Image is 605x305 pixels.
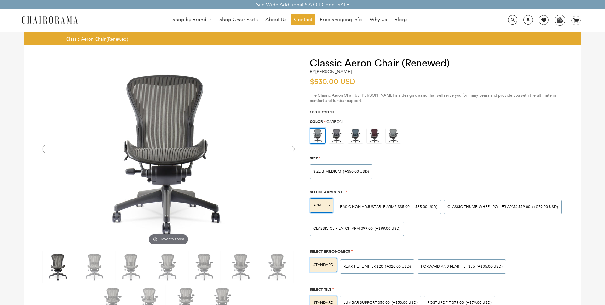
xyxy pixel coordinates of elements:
span: POSTURE FIT $79.00 [428,300,464,305]
span: Size [310,156,318,160]
a: [PERSON_NAME] [315,69,352,74]
span: ARMLESS [313,203,330,208]
span: About Us [265,16,286,23]
span: Select Arm Style [310,189,345,194]
span: Free Shipping Info [320,16,362,23]
a: Contact [291,14,315,25]
img: Classic Aeron Chair (Renewed) - chairorama [152,251,184,283]
span: LUMBAR SUPPORT $50.00 [343,300,390,305]
span: $530.00 USD [310,78,355,86]
span: STANDARD [313,300,333,305]
span: Classic Thumb Wheel Roller Arms $79.00 [447,204,530,209]
nav: DesktopNavigation [108,14,472,26]
span: Color [310,119,323,124]
div: read more [310,108,568,115]
nav: breadcrumbs [66,36,130,42]
span: Blogs [395,16,407,23]
span: Why Us [370,16,387,23]
span: Forward And Rear Tilt $35 [421,264,475,269]
img: Classic Aeron Chair (Renewed) - chairorama [116,251,147,283]
a: About Us [262,14,290,25]
img: https://apo-admin.mageworx.com/front/img/chairorama.myshopify.com/934f279385142bb1386b89575167202... [348,128,363,143]
span: (+$50.00 USD) [392,301,418,305]
span: Select Ergonomics [310,249,350,254]
img: Classic Aeron Chair (Renewed) - chairorama [189,251,220,283]
span: Classic Aeron Chair (Renewed) [66,36,128,42]
img: WhatsApp_Image_2024-07-12_at_16.23.01.webp [555,15,565,25]
span: Shop Chair Parts [219,16,258,23]
span: (+$50.00 USD) [343,170,369,174]
span: (+$35.00 USD) [412,205,437,209]
a: Shop by Brand [169,15,215,25]
span: (+$79.00 USD) [466,301,492,305]
span: STANDARD [313,262,333,267]
img: Classic Aeron Chair (Renewed) - chairorama [79,251,111,283]
img: https://apo-admin.mageworx.com/front/img/chairorama.myshopify.com/ae6848c9e4cbaa293e2d516f385ec6e... [386,128,401,143]
h1: Classic Aeron Chair (Renewed) [310,58,568,69]
img: https://apo-admin.mageworx.com/front/img/chairorama.myshopify.com/f0a8248bab2644c909809aada6fe08d... [367,128,382,143]
a: Classic Aeron Chair (Renewed) - chairoramaHover to zoom [74,149,263,155]
a: Free Shipping Info [317,14,365,25]
img: chairorama [18,15,81,26]
span: BASIC NON ADJUSTABLE ARMS $35.00 [340,204,410,209]
span: Classic Clip Latch Arm $99.00 [313,226,373,231]
span: (+$79.00 USD) [532,205,558,209]
span: (+$99.00 USD) [375,227,400,231]
img: Classic Aeron Chair (Renewed) - chairorama [225,251,257,283]
span: SIZE B-MEDIUM [313,169,341,174]
a: Shop Chair Parts [216,14,261,25]
span: Carbon [326,119,343,124]
span: (+$35.00 USD) [477,265,503,268]
a: Why Us [366,14,390,25]
img: Classic Aeron Chair (Renewed) - chairorama [262,251,293,283]
img: Classic Aeron Chair (Renewed) - chairorama [74,58,263,247]
span: The Classic Aeron Chair by [PERSON_NAME] is a design classic that will serve you for many years a... [310,93,556,103]
span: Select Tilt [310,287,331,291]
img: https://apo-admin.mageworx.com/front/img/chairorama.myshopify.com/f520d7dfa44d3d2e85a5fe9a0a95ca9... [329,128,344,143]
span: (+$20.00 USD) [385,265,411,268]
h2: by [310,69,352,74]
img: Classic Aeron Chair (Renewed) - chairorama [43,251,74,283]
img: https://apo-admin.mageworx.com/front/img/chairorama.myshopify.com/ae6848c9e4cbaa293e2d516f385ec6e... [310,129,325,143]
span: Rear Tilt Limiter $20 [343,264,383,269]
span: Contact [294,16,312,23]
a: Blogs [391,14,411,25]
